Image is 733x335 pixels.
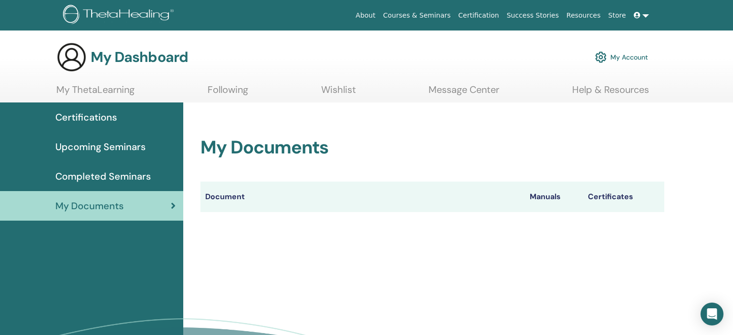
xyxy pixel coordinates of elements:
a: Store [605,7,630,24]
div: Open Intercom Messenger [701,303,723,325]
a: Courses & Seminars [379,7,455,24]
h3: My Dashboard [91,49,188,66]
th: Document [200,182,525,212]
span: Upcoming Seminars [55,140,146,154]
th: Manuals [525,182,583,212]
a: Resources [563,7,605,24]
a: Certification [454,7,503,24]
span: My Documents [55,199,124,213]
a: Following [208,84,248,102]
a: My Account [595,47,648,68]
a: Message Center [429,84,499,102]
a: Help & Resources [572,84,649,102]
a: Success Stories [503,7,563,24]
span: Completed Seminars [55,169,151,183]
span: Certifications [55,110,117,124]
img: generic-user-icon.jpg [56,42,87,72]
a: About [352,7,379,24]
h2: My Documents [200,137,664,159]
img: cog.svg [595,49,607,65]
th: Certificates [583,182,664,212]
img: logo.png [63,5,177,26]
a: My ThetaLearning [56,84,135,102]
a: Wishlist [321,84,356,102]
